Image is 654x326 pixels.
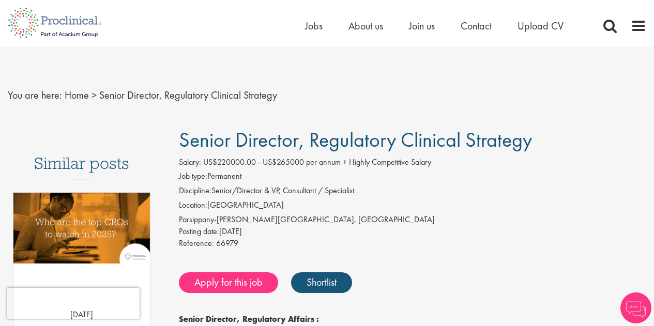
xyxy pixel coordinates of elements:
[34,154,129,179] h3: Similar posts
[65,88,89,102] a: breadcrumb link
[13,193,150,263] img: Top 10 CROs 2025 | Proclinical
[179,185,646,199] li: Senior/Director & VP, Consultant / Specialist
[179,199,207,211] label: Location:
[179,226,219,237] span: Posting date:
[13,193,150,284] a: Link to a post
[179,185,211,197] label: Discipline:
[179,272,278,293] a: Apply for this job
[179,199,646,214] li: [GEOGRAPHIC_DATA]
[179,157,201,168] label: Salary:
[216,238,238,249] span: 66979
[620,292,651,323] img: Chatbot
[99,88,277,102] span: Senior Director, Regulatory Clinical Strategy
[348,19,383,33] a: About us
[461,19,492,33] a: Contact
[409,19,435,33] a: Join us
[518,19,564,33] a: Upload CV
[305,19,323,33] a: Jobs
[179,170,207,182] label: Job type:
[7,288,140,319] iframe: reCAPTCHA
[179,170,646,185] li: Permanent
[179,238,214,250] label: Reference:
[92,88,97,102] span: >
[179,214,646,226] div: Parsippany-[PERSON_NAME][GEOGRAPHIC_DATA], [GEOGRAPHIC_DATA]
[179,314,319,324] strong: Senior Director, Regulatory Affairs :
[179,127,532,153] span: Senior Director, Regulatory Clinical Strategy
[203,157,431,167] span: US$220000.00 - US$265000 per annum + Highly Competitive Salary
[179,226,646,238] div: [DATE]
[291,272,352,293] a: Shortlist
[8,88,62,102] span: You are here:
